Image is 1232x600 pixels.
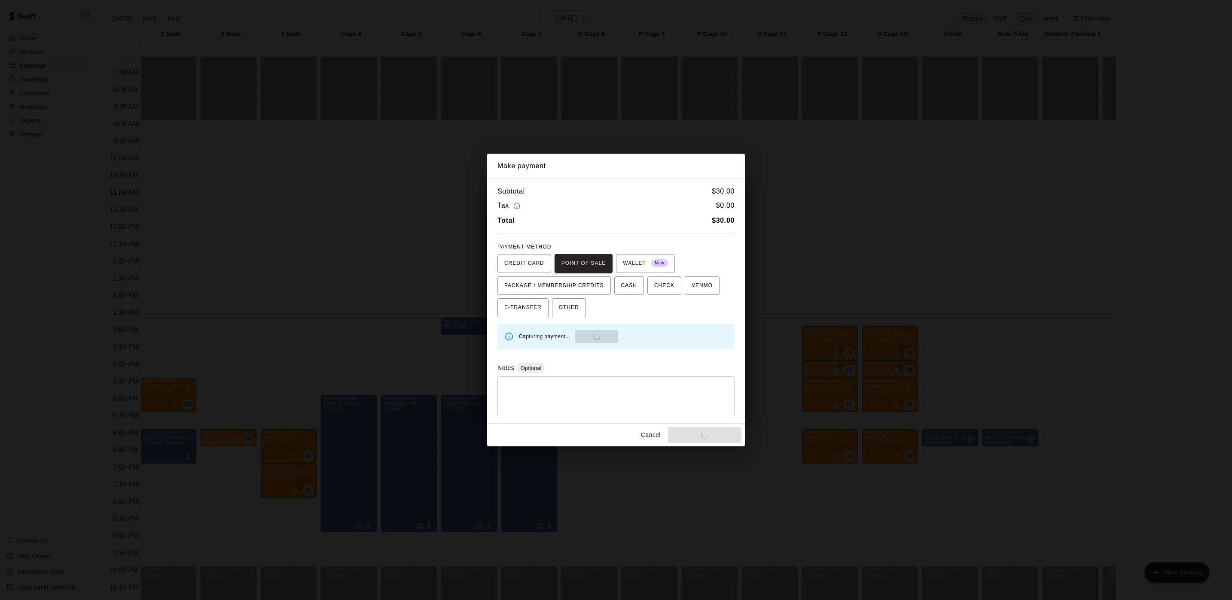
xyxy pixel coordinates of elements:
button: Cancel [637,427,665,443]
button: POINT OF SALE [555,254,613,273]
button: CHECK [647,276,681,295]
h6: $ 30.00 [712,186,735,197]
span: Capturing payment... [519,333,570,339]
span: CASH [621,279,637,293]
span: OTHER [559,301,579,315]
h6: Tax [497,200,522,212]
span: CHECK [654,279,674,293]
button: OTHER [552,298,586,317]
b: Total [497,217,515,224]
span: PACKAGE / MEMBERSHIP CREDITS [504,279,604,293]
button: CASH [614,276,644,295]
h2: Make payment [487,154,745,179]
span: WALLET [623,257,668,270]
span: E-TRANSFER [504,301,542,315]
label: Notes [497,364,514,371]
h6: $ 0.00 [716,200,735,212]
span: VENMO [692,279,713,293]
button: VENMO [685,276,720,295]
button: CREDIT CARD [497,254,551,273]
span: Optional [517,365,545,371]
button: E-TRANSFER [497,298,549,317]
span: POINT OF SALE [561,257,606,270]
h6: Subtotal [497,186,525,197]
button: PACKAGE / MEMBERSHIP CREDITS [497,276,611,295]
span: CREDIT CARD [504,257,544,270]
b: $ 30.00 [712,217,735,224]
span: New [651,258,668,269]
span: PAYMENT METHOD [497,244,551,250]
button: WALLET New [616,254,675,273]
